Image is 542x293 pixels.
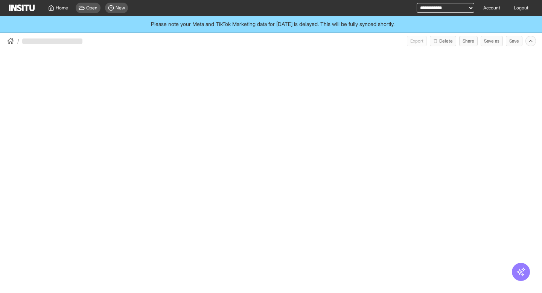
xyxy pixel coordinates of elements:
span: Open [86,5,97,11]
span: / [17,37,19,45]
button: / [6,37,19,46]
span: Please note your Meta and TikTok Marketing data for [DATE] is delayed. This will be fully synced ... [151,20,394,28]
button: Delete [430,36,456,46]
button: Save [506,36,522,46]
button: Share [459,36,478,46]
span: New [116,5,125,11]
span: Home [56,5,68,11]
span: Can currently only export from Insights reports. [407,36,427,46]
button: Export [407,36,427,46]
button: Save as [481,36,503,46]
img: Logo [9,5,35,11]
